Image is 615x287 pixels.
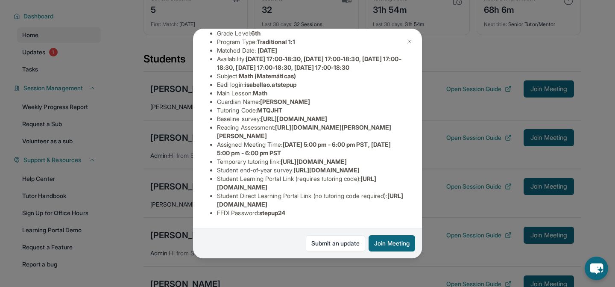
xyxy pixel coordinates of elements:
[217,124,392,139] span: [URL][DOMAIN_NAME][PERSON_NAME][PERSON_NAME]
[217,209,405,217] li: EEDI Password :
[281,158,347,165] span: [URL][DOMAIN_NAME]
[260,98,310,105] span: [PERSON_NAME]
[217,55,401,71] span: [DATE] 17:00-18:30, [DATE] 17:00-18:30, [DATE] 17:00-18:30, [DATE] 17:00-18:30, [DATE] 17:00-18:30
[217,98,405,106] li: Guardian Name :
[217,80,405,89] li: Eedi login :
[245,81,296,88] span: isabellao.atstepup
[217,141,391,157] span: [DATE] 5:00 pm - 6:00 pm PST, [DATE] 5:00 pm - 6:00 pm PST
[217,46,405,55] li: Matched Date:
[217,89,405,98] li: Main Lesson :
[217,157,405,166] li: Temporary tutoring link :
[585,257,608,280] button: chat-button
[253,89,267,97] span: Math
[217,115,405,123] li: Baseline survey :
[217,175,405,192] li: Student Learning Portal Link (requires tutoring code) :
[217,140,405,157] li: Assigned Meeting Time :
[257,107,282,114] span: MTQJHT
[217,106,405,115] li: Tutoring Code :
[217,72,405,80] li: Subject :
[259,209,286,216] span: stepup24
[406,38,413,45] img: Close Icon
[261,115,327,122] span: [URL][DOMAIN_NAME]
[251,30,261,37] span: 6th
[217,166,405,175] li: Student end-of-year survey :
[239,72,296,80] span: Math (Matemáticas)
[217,123,405,140] li: Reading Assessment :
[369,235,415,251] button: Join Meeting
[217,38,405,46] li: Program Type:
[217,55,405,72] li: Availability:
[293,166,360,174] span: [URL][DOMAIN_NAME]
[257,38,295,45] span: Traditional 1:1
[306,235,365,251] a: Submit an update
[258,47,277,54] span: [DATE]
[217,192,405,209] li: Student Direct Learning Portal Link (no tutoring code required) :
[217,29,405,38] li: Grade Level:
